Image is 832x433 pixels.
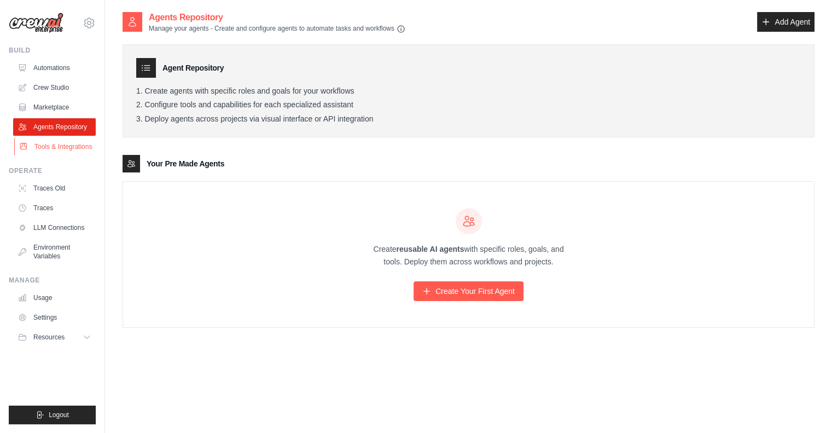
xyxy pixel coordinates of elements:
[13,309,96,326] a: Settings
[13,289,96,307] a: Usage
[14,138,97,155] a: Tools & Integrations
[396,245,464,253] strong: reusable AI agents
[13,239,96,265] a: Environment Variables
[136,86,801,96] li: Create agents with specific roles and goals for your workflows
[13,59,96,77] a: Automations
[13,118,96,136] a: Agents Repository
[13,79,96,96] a: Crew Studio
[13,199,96,217] a: Traces
[364,243,574,268] p: Create with specific roles, goals, and tools. Deploy them across workflows and projects.
[147,158,224,169] h3: Your Pre Made Agents
[33,333,65,342] span: Resources
[149,11,405,24] h2: Agents Repository
[13,99,96,116] a: Marketplace
[13,328,96,346] button: Resources
[9,13,63,33] img: Logo
[136,100,801,110] li: Configure tools and capabilities for each specialized assistant
[13,180,96,197] a: Traces Old
[9,166,96,175] div: Operate
[136,114,801,124] li: Deploy agents across projects via visual interface or API integration
[9,46,96,55] div: Build
[162,62,224,73] h3: Agent Repository
[13,219,96,236] a: LLM Connections
[149,24,405,33] p: Manage your agents - Create and configure agents to automate tasks and workflows
[414,281,523,301] a: Create Your First Agent
[49,411,69,419] span: Logout
[757,12,814,32] a: Add Agent
[9,276,96,285] div: Manage
[9,406,96,424] button: Logout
